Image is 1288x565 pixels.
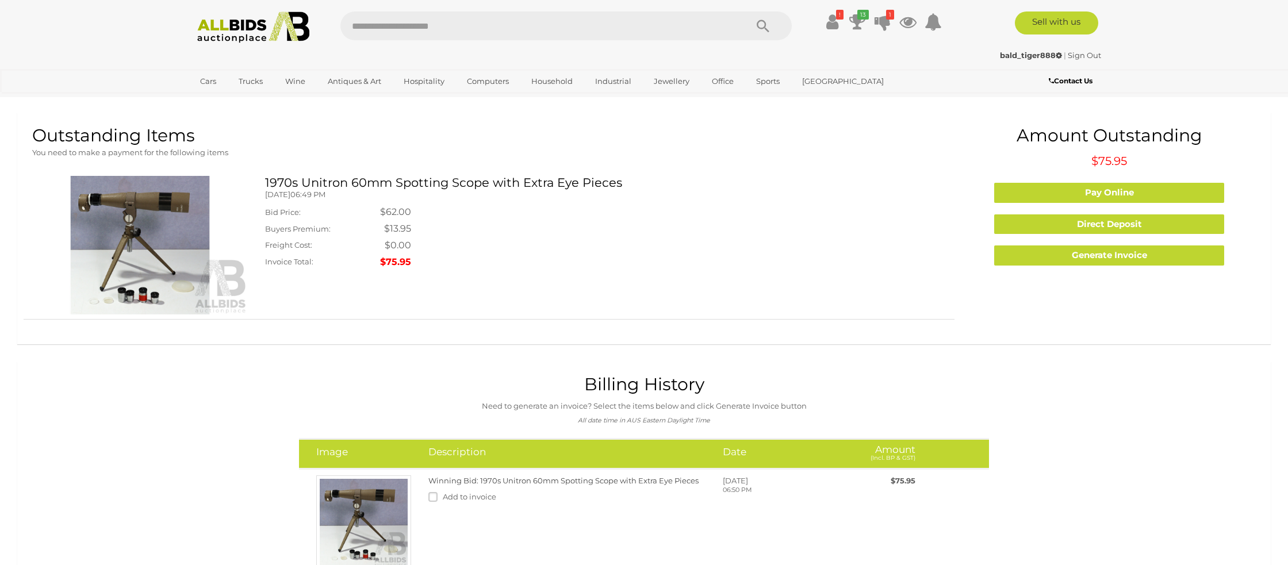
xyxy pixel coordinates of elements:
[265,237,380,254] td: Freight Cost:
[963,126,1256,145] h1: Amount Outstanding
[265,204,380,221] td: Bid Price:
[193,72,224,91] a: Cars
[265,254,380,271] td: Invoice Total:
[524,72,580,91] a: Household
[723,486,831,495] p: 06:50 PM
[795,72,891,91] a: [GEOGRAPHIC_DATA]
[380,204,411,221] td: $62.00
[320,72,389,91] a: Antiques & Art
[749,72,787,91] a: Sports
[871,454,915,462] small: (Incl. BP & GST)
[1064,51,1066,60] span: |
[994,183,1224,203] a: Pay Online
[849,11,866,32] a: 13
[191,11,316,43] img: Allbids.com.au
[265,176,946,189] h3: 1970s Unitron 60mm Spotting Scope with Extra Eye Pieces
[380,221,411,237] td: $13.95
[380,254,411,271] td: $75.95
[578,417,710,424] i: All date time in AUS Eastern Daylight Time
[646,72,697,91] a: Jewellery
[428,447,706,458] h4: Description
[443,492,496,501] span: Add to invoice
[1049,76,1092,85] b: Contact Us
[891,476,915,485] span: $75.95
[1091,154,1127,168] span: $75.95
[1068,51,1101,60] a: Sign Out
[32,375,1256,394] h1: Billing History
[1000,51,1062,60] strong: bald_tiger888
[265,221,380,237] td: Buyers Premium:
[723,476,748,485] span: [DATE]
[723,447,831,458] h4: Date
[994,245,1224,266] a: Generate Invoice
[1000,51,1064,60] a: bald_tiger888
[459,72,516,91] a: Computers
[874,11,891,32] a: 1
[290,190,325,199] span: 06:49 PM
[886,10,894,20] i: 1
[32,399,1256,413] p: Need to generate an invoice? Select the items below and click Generate Invoice button
[588,72,639,91] a: Industrial
[836,10,844,20] i: !
[994,214,1224,235] a: Direct Deposit
[32,146,946,159] p: You need to make a payment for the following items
[231,72,270,91] a: Trucks
[1015,11,1098,34] a: Sell with us
[316,447,411,458] h4: Image
[704,72,741,91] a: Office
[428,476,699,485] a: Winning Bid: 1970s Unitron 60mm Spotting Scope with Extra Eye Pieces
[734,11,792,40] button: Search
[32,126,946,145] h1: Outstanding Items
[265,190,946,198] h5: [DATE]
[380,237,411,254] td: $0.00
[849,447,915,461] h4: Amount
[1049,75,1095,87] a: Contact Us
[857,10,869,20] i: 13
[396,72,452,91] a: Hospitality
[823,11,841,32] a: !
[278,72,313,91] a: Wine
